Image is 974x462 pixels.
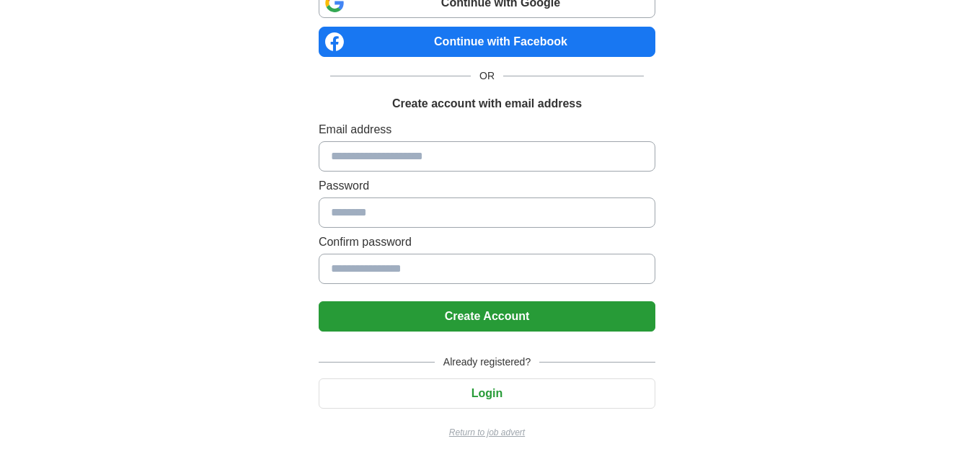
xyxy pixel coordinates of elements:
a: Return to job advert [319,426,655,439]
a: Login [319,387,655,399]
label: Email address [319,121,655,138]
span: OR [471,68,503,84]
a: Continue with Facebook [319,27,655,57]
label: Confirm password [319,234,655,251]
button: Login [319,378,655,409]
span: Already registered? [435,355,539,370]
label: Password [319,177,655,195]
button: Create Account [319,301,655,332]
h1: Create account with email address [392,95,582,112]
